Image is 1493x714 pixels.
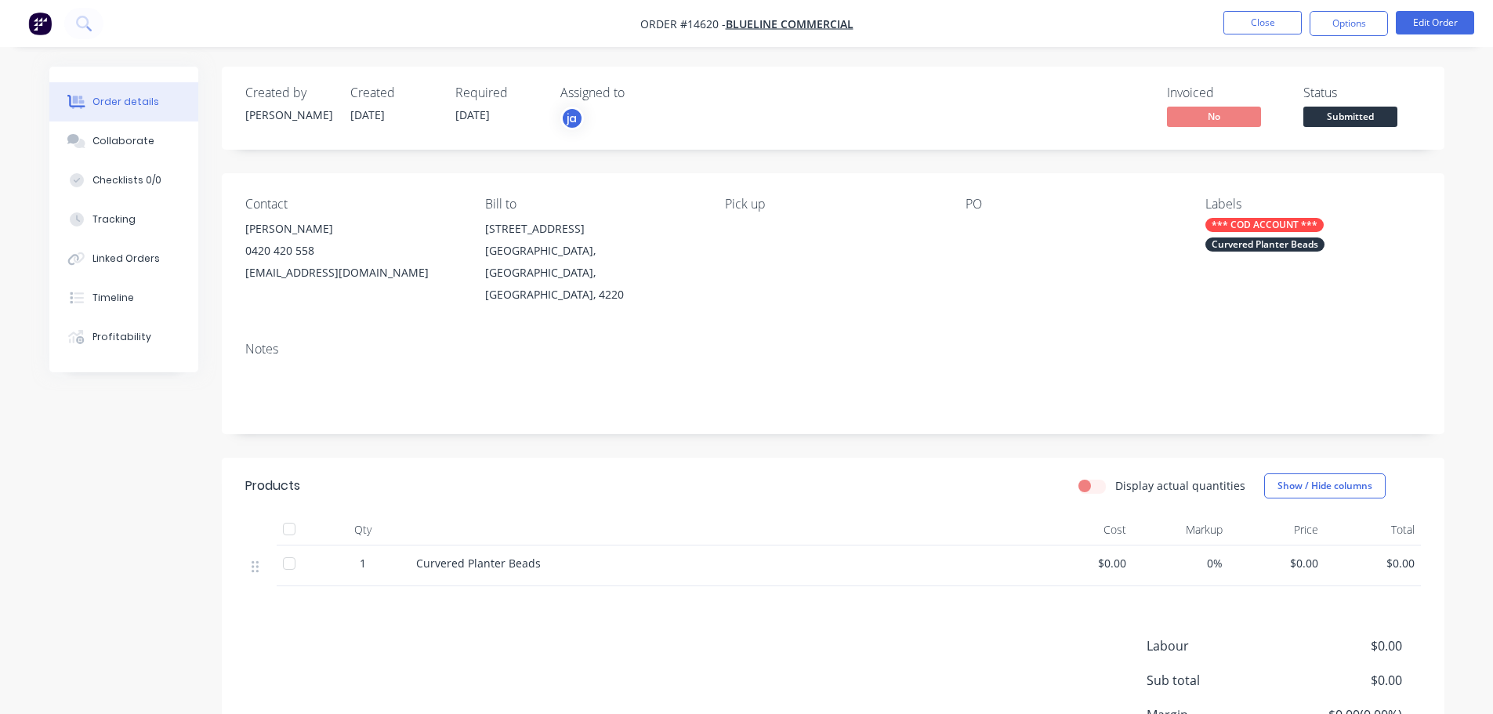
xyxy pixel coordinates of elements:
[485,218,700,240] div: [STREET_ADDRESS]
[1167,85,1285,100] div: Invoiced
[245,218,460,240] div: [PERSON_NAME]
[92,173,161,187] div: Checklists 0/0
[485,197,700,212] div: Bill to
[485,218,700,306] div: [STREET_ADDRESS][GEOGRAPHIC_DATA], [GEOGRAPHIC_DATA], [GEOGRAPHIC_DATA], 4220
[360,555,366,571] span: 1
[49,82,198,121] button: Order details
[725,197,940,212] div: Pick up
[49,239,198,278] button: Linked Orders
[245,218,460,284] div: [PERSON_NAME]0420 420 558[EMAIL_ADDRESS][DOMAIN_NAME]
[49,278,198,317] button: Timeline
[1223,11,1302,34] button: Close
[726,16,853,31] a: Blueline Commercial
[1229,514,1325,545] div: Price
[245,197,460,212] div: Contact
[966,197,1180,212] div: PO
[1235,555,1319,571] span: $0.00
[92,291,134,305] div: Timeline
[245,477,300,495] div: Products
[1147,671,1286,690] span: Sub total
[1205,197,1420,212] div: Labels
[92,330,151,344] div: Profitability
[1331,555,1415,571] span: $0.00
[455,107,490,122] span: [DATE]
[1303,107,1397,130] button: Submitted
[1132,514,1229,545] div: Markup
[416,556,541,571] span: Curvered Planter Beads
[92,252,160,266] div: Linked Orders
[28,12,52,35] img: Factory
[1396,11,1474,34] button: Edit Order
[350,85,437,100] div: Created
[560,107,584,130] button: ja
[350,107,385,122] span: [DATE]
[245,240,460,262] div: 0420 420 558
[1147,636,1286,655] span: Labour
[1167,107,1261,126] span: No
[92,95,159,109] div: Order details
[92,212,136,227] div: Tracking
[1310,11,1388,36] button: Options
[92,134,154,148] div: Collaborate
[560,85,717,100] div: Assigned to
[640,16,726,31] span: Order #14620 -
[1115,477,1245,494] label: Display actual quantities
[1139,555,1223,571] span: 0%
[49,317,198,357] button: Profitability
[316,514,410,545] div: Qty
[1285,636,1401,655] span: $0.00
[1264,473,1386,498] button: Show / Hide columns
[245,342,1421,357] div: Notes
[1285,671,1401,690] span: $0.00
[245,107,332,123] div: [PERSON_NAME]
[1303,85,1421,100] div: Status
[245,85,332,100] div: Created by
[455,85,542,100] div: Required
[49,161,198,200] button: Checklists 0/0
[49,200,198,239] button: Tracking
[1324,514,1421,545] div: Total
[1303,107,1397,126] span: Submitted
[49,121,198,161] button: Collaborate
[1043,555,1127,571] span: $0.00
[245,262,460,284] div: [EMAIL_ADDRESS][DOMAIN_NAME]
[1037,514,1133,545] div: Cost
[1205,237,1324,252] div: Curvered Planter Beads
[485,240,700,306] div: [GEOGRAPHIC_DATA], [GEOGRAPHIC_DATA], [GEOGRAPHIC_DATA], 4220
